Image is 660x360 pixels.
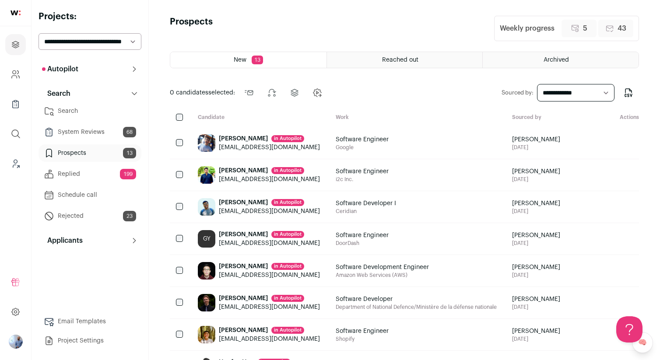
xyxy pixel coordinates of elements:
div: Actions [569,114,639,122]
span: [PERSON_NAME] [512,327,560,336]
span: 13 [252,56,263,64]
img: cdc40a7dc25fa86afa3e1aafb7cfae4dcc2ab9ea5a42faa3ed19a52c3f856fa1.jpg [198,326,215,343]
span: 199 [120,169,136,179]
span: Shopify [336,336,389,343]
img: f8689532b58a126151c0aef5ae553c886e67fa41d99a26bf3c4007262702bf7c.jpg [198,134,215,152]
div: in Autopilot [271,199,304,206]
div: [PERSON_NAME] [219,198,320,207]
div: in Autopilot [271,231,304,238]
button: Export to CSV [618,82,639,103]
img: 97332-medium_jpg [9,335,23,349]
span: [PERSON_NAME] [512,231,560,240]
span: Software Engineer [336,231,389,240]
div: [EMAIL_ADDRESS][DOMAIN_NAME] [219,207,320,216]
div: [PERSON_NAME] [219,326,320,335]
iframe: Help Scout Beacon - Open [616,316,642,343]
span: Software Engineer [336,135,389,144]
div: in Autopilot [271,167,304,174]
span: [PERSON_NAME] [512,295,560,304]
span: selected: [170,88,235,97]
span: Software Engineer [336,167,389,176]
div: [EMAIL_ADDRESS][DOMAIN_NAME] [219,335,320,343]
span: Software Developer [336,295,441,304]
img: e37ddf3c9212fdf3d338c764fa7741892f403300a2adc6f2676e940274dabea6.jpg [198,262,215,280]
div: [EMAIL_ADDRESS][DOMAIN_NAME] [219,175,320,184]
div: Candidate [191,114,329,122]
span: 68 [123,127,136,137]
span: 23 [123,211,136,221]
p: Search [42,88,70,99]
span: Software Engineer [336,327,389,336]
div: [EMAIL_ADDRESS][DOMAIN_NAME] [219,271,320,280]
div: [PERSON_NAME] [219,262,320,271]
a: Email Templates [39,313,141,330]
span: Software Developer I [336,199,396,208]
button: Change candidates stage [307,82,328,103]
div: [EMAIL_ADDRESS][DOMAIN_NAME] [219,143,320,152]
span: 13 [123,148,136,158]
span: Software Development Engineer [336,263,429,272]
span: i2c Inc. [336,176,389,183]
button: Search [39,85,141,102]
span: 0 candidates [170,90,208,96]
div: [PERSON_NAME] [219,230,320,239]
a: Search [39,102,141,120]
img: 3a54bc632f481a50c2e4ae1b06eed7a7c5f6aff8c72f5f53e70a47f52634a396.jpg [198,198,215,216]
div: in Autopilot [271,327,304,334]
div: in Autopilot [271,263,304,270]
span: DoorDash [336,240,389,247]
span: [DATE] [512,208,560,215]
a: Project Settings [39,332,141,350]
span: Ceridian [336,208,396,215]
span: Department of National Defence/Ministère de la défense nationale [336,304,497,311]
a: System Reviews68 [39,123,141,141]
div: [PERSON_NAME] [219,294,320,303]
div: in Autopilot [271,295,304,302]
a: Company and ATS Settings [5,64,26,85]
span: Archived [544,57,569,63]
div: in Autopilot [271,135,304,142]
span: 43 [618,23,626,34]
span: [DATE] [512,272,560,279]
p: Autopilot [42,64,78,74]
img: 99b3746d471c051c2d1420fc9e3cf0cc1c45aaa46d3ff26ed7a1e51d8120bd61.jpg [198,294,215,311]
div: GY [198,230,215,248]
span: [PERSON_NAME] [512,167,560,176]
span: [DATE] [512,176,560,183]
h2: Projects: [39,10,141,23]
label: Sourced by: [502,89,534,96]
span: New [234,57,246,63]
a: 🧠 [632,332,653,353]
span: [DATE] [512,144,560,151]
span: Reached out [382,57,418,63]
div: [EMAIL_ADDRESS][DOMAIN_NAME] [219,303,320,311]
div: Weekly progress [500,23,555,34]
img: ab89d6cfa2170d1c77e6234057f3ae5919302988195412d185dcdea0ffd734b9.jpg [198,166,215,184]
a: Projects [5,34,26,55]
button: Autopilot [39,60,141,78]
a: Schedule call [39,186,141,204]
div: [PERSON_NAME] [219,166,320,175]
span: [DATE] [512,336,560,343]
a: Leads (Backoffice) [5,153,26,174]
div: [EMAIL_ADDRESS][DOMAIN_NAME] [219,239,320,248]
a: Company Lists [5,94,26,115]
span: [DATE] [512,304,560,311]
div: Work [329,114,506,122]
span: Google [336,144,389,151]
div: [PERSON_NAME] [219,134,320,143]
button: Open dropdown [9,335,23,349]
h1: Prospects [170,16,213,41]
div: Sourced by [505,114,569,122]
span: Amazon Web Services (AWS) [336,272,429,279]
button: Applicants [39,232,141,249]
a: Replied199 [39,165,141,183]
span: [DATE] [512,240,560,247]
a: Reached out [327,52,483,68]
p: Applicants [42,235,83,246]
img: wellfound-shorthand-0d5821cbd27db2630d0214b213865d53afaa358527fdda9d0ea32b1df1b89c2c.svg [11,10,21,15]
a: Prospects13 [39,144,141,162]
span: [PERSON_NAME] [512,263,560,272]
a: Rejected23 [39,207,141,225]
span: [PERSON_NAME] [512,135,560,144]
